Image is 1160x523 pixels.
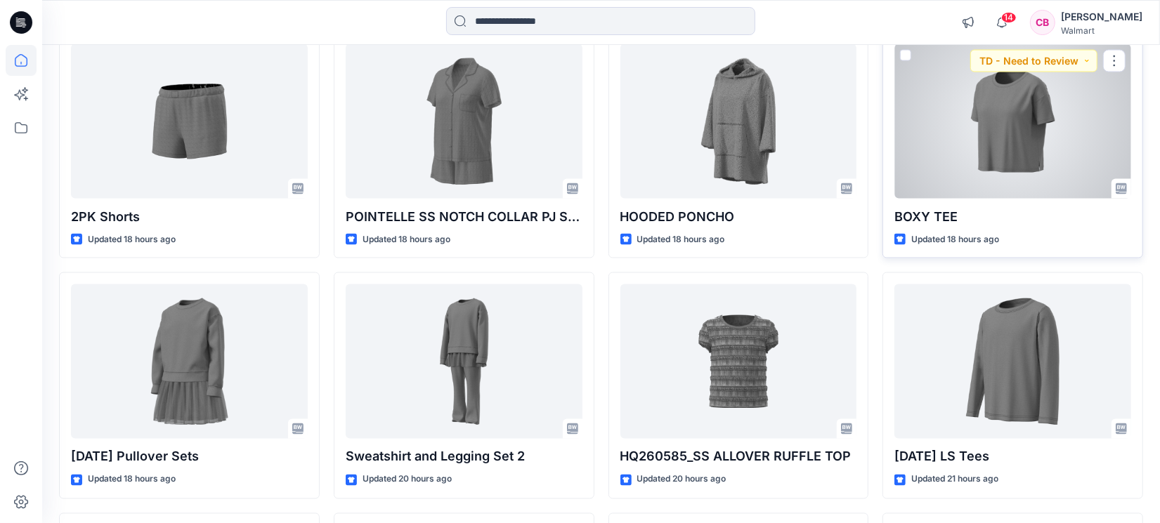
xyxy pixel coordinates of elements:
[894,44,1131,199] a: BOXY TEE
[911,232,999,247] p: Updated 18 hours ago
[894,447,1131,467] p: [DATE] LS Tees
[71,447,308,467] p: [DATE] Pullover Sets
[620,207,857,227] p: HOODED PONCHO
[71,44,308,199] a: 2PK Shorts
[894,207,1131,227] p: BOXY TEE
[637,232,725,247] p: Updated 18 hours ago
[620,284,857,439] a: HQ260585_SS ALLOVER RUFFLE TOP
[1001,12,1017,23] span: 14
[71,207,308,227] p: 2PK Shorts
[88,472,176,487] p: Updated 18 hours ago
[911,472,998,487] p: Updated 21 hours ago
[620,447,857,467] p: HQ260585_SS ALLOVER RUFFLE TOP
[1061,8,1142,25] div: [PERSON_NAME]
[620,44,857,199] a: HOODED PONCHO
[363,232,450,247] p: Updated 18 hours ago
[346,207,582,227] p: POINTELLE SS NOTCH COLLAR PJ SET
[1030,10,1055,35] div: CB
[363,472,452,487] p: Updated 20 hours ago
[346,44,582,199] a: POINTELLE SS NOTCH COLLAR PJ SET
[1061,25,1142,36] div: Walmart
[346,284,582,439] a: Sweatshirt and Legging Set 2
[88,232,176,247] p: Updated 18 hours ago
[71,284,308,439] a: Halloween Pullover Sets
[894,284,1131,439] a: Halloween LS Tees
[637,472,726,487] p: Updated 20 hours ago
[346,447,582,467] p: Sweatshirt and Legging Set 2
